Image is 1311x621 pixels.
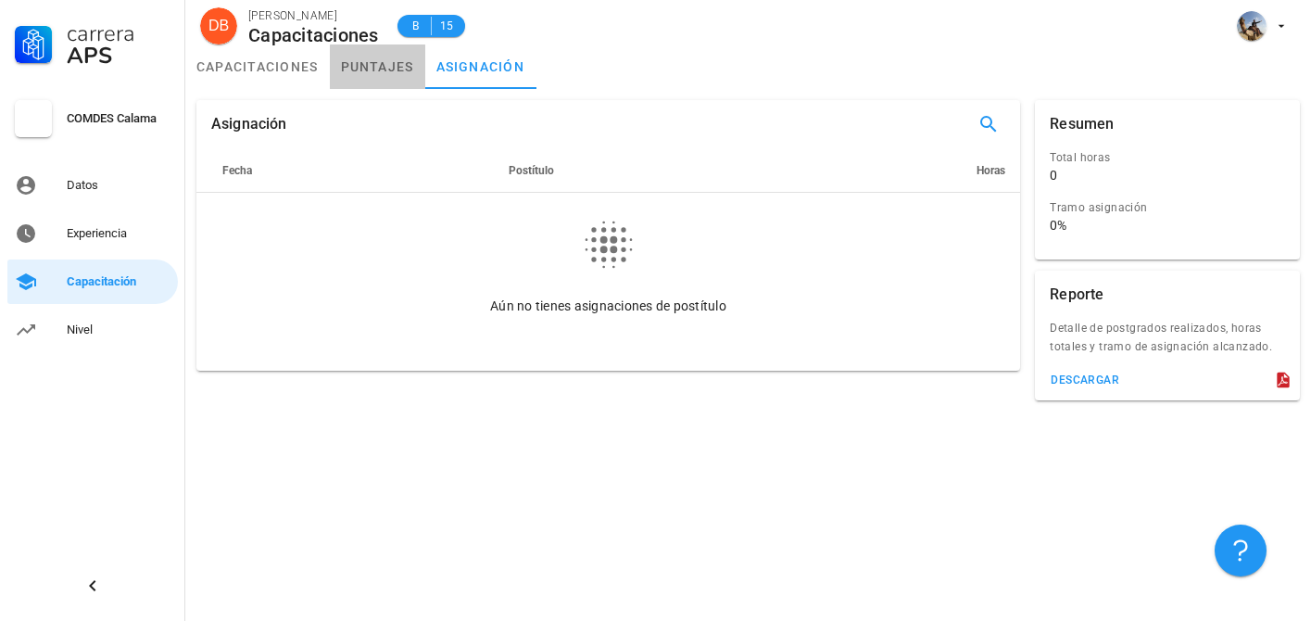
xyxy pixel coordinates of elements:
[200,7,237,44] div: avatar
[248,25,379,45] div: Capacitaciones
[196,148,471,193] th: Fecha
[977,164,1005,177] span: Horas
[505,148,750,193] th: Postítulo
[7,260,178,304] a: Capacitación
[439,17,454,35] span: 15
[1050,217,1066,234] div: 0%
[7,308,178,352] a: Nivel
[67,226,170,241] div: Experiencia
[1050,374,1119,387] div: descargar
[409,17,423,35] span: B
[1035,319,1300,367] div: Detalle de postgrados realizados, horas totales y tramo de asignación alcanzado.
[1050,100,1114,148] div: Resumen
[208,7,229,44] span: DB
[425,44,536,89] a: asignación
[7,211,178,256] a: Experiencia
[1050,198,1270,217] div: Tramo asignación
[67,22,170,44] div: Carrera
[67,178,170,193] div: Datos
[509,164,554,177] span: Postítulo
[330,44,425,89] a: puntajes
[750,148,1020,193] th: Horas
[222,297,994,315] div: Aún no tienes asignaciones de postítulo
[7,163,178,208] a: Datos
[1050,167,1057,184] div: 0
[1237,11,1267,41] div: avatar
[248,6,379,25] div: [PERSON_NAME]
[1050,271,1103,319] div: Reporte
[67,274,170,289] div: Capacitación
[67,323,170,337] div: Nivel
[1050,148,1270,167] div: Total horas
[222,164,252,177] span: Fecha
[67,111,170,126] div: COMDES Calama
[211,100,287,148] div: Asignación
[67,44,170,67] div: APS
[185,44,330,89] a: capacitaciones
[1042,367,1127,393] button: descargar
